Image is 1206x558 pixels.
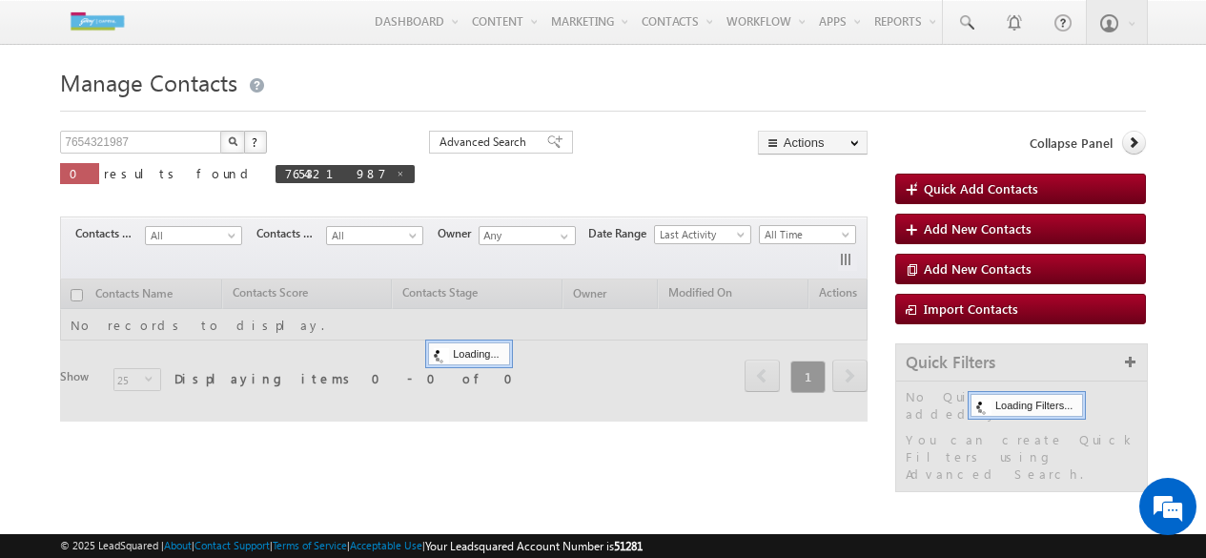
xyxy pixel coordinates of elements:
div: Loading... [428,342,509,365]
span: 7654321987 [285,165,386,181]
span: Advanced Search [439,134,532,151]
span: Add New Contacts [924,260,1032,277]
span: Last Activity [655,226,746,243]
span: Add New Contacts [924,220,1032,237]
span: All Time [760,226,850,243]
button: ? [244,131,267,154]
img: Custom Logo [60,5,134,38]
a: Contact Support [194,539,270,551]
img: Search [228,136,237,146]
a: Terms of Service [273,539,347,551]
span: Quick Add Contacts [924,180,1038,196]
button: Actions [758,131,868,155]
input: Type to Search [479,226,576,245]
a: Acceptable Use [350,539,422,551]
span: results found [104,165,256,181]
span: 51281 [614,539,643,553]
span: Contacts Stage [75,225,145,242]
div: Loading Filters... [971,394,1083,417]
span: Contacts Source [256,225,326,242]
a: About [164,539,192,551]
a: Show All Items [550,227,574,246]
span: Manage Contacts [60,67,237,97]
span: Import Contacts [924,300,1018,317]
a: All Time [759,225,856,244]
span: ? [252,134,260,150]
span: Collapse Panel [1030,134,1113,152]
a: Last Activity [654,225,751,244]
a: All [145,226,242,245]
span: Your Leadsquared Account Number is [425,539,643,553]
span: All [327,227,418,244]
a: All [326,226,423,245]
span: Date Range [588,225,654,242]
span: All [146,227,236,244]
span: 0 [70,165,90,181]
span: Owner [438,225,479,242]
span: © 2025 LeadSquared | | | | | [60,537,643,555]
